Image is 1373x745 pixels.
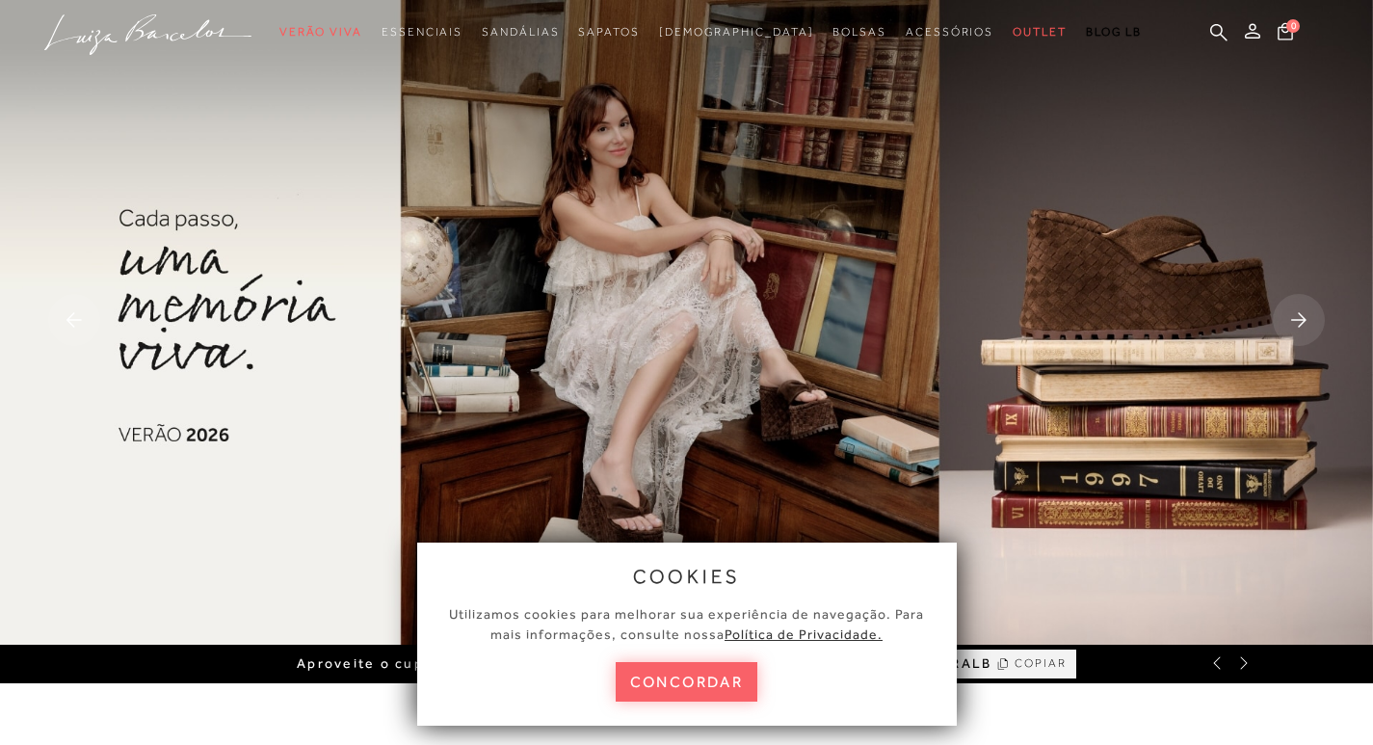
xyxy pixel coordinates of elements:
span: Essenciais [382,25,462,39]
a: noSubCategoriesText [659,14,814,50]
a: noSubCategoriesText [578,14,639,50]
span: Bolsas [832,25,886,39]
span: 0 [1286,19,1300,33]
span: COPIAR [1015,654,1067,673]
a: noSubCategoriesText [1013,14,1067,50]
a: noSubCategoriesText [906,14,993,50]
button: concordar [616,662,758,702]
span: Verão Viva [279,25,362,39]
a: Política de Privacidade. [725,626,883,642]
span: [DEMOGRAPHIC_DATA] [659,25,814,39]
span: Utilizamos cookies para melhorar sua experiência de navegação. Para mais informações, consulte nossa [449,606,924,642]
span: cookies [633,566,741,587]
span: Sandálias [482,25,559,39]
a: noSubCategoriesText [382,14,462,50]
a: noSubCategoriesText [482,14,559,50]
span: Aproveite o cupom de primeira compra [297,655,607,672]
span: Sapatos [578,25,639,39]
span: BLOG LB [1086,25,1142,39]
button: 0 [1272,21,1299,47]
a: BLOG LB [1086,14,1142,50]
a: noSubCategoriesText [832,14,886,50]
a: noSubCategoriesText [279,14,362,50]
span: Outlet [1013,25,1067,39]
span: Acessórios [906,25,993,39]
